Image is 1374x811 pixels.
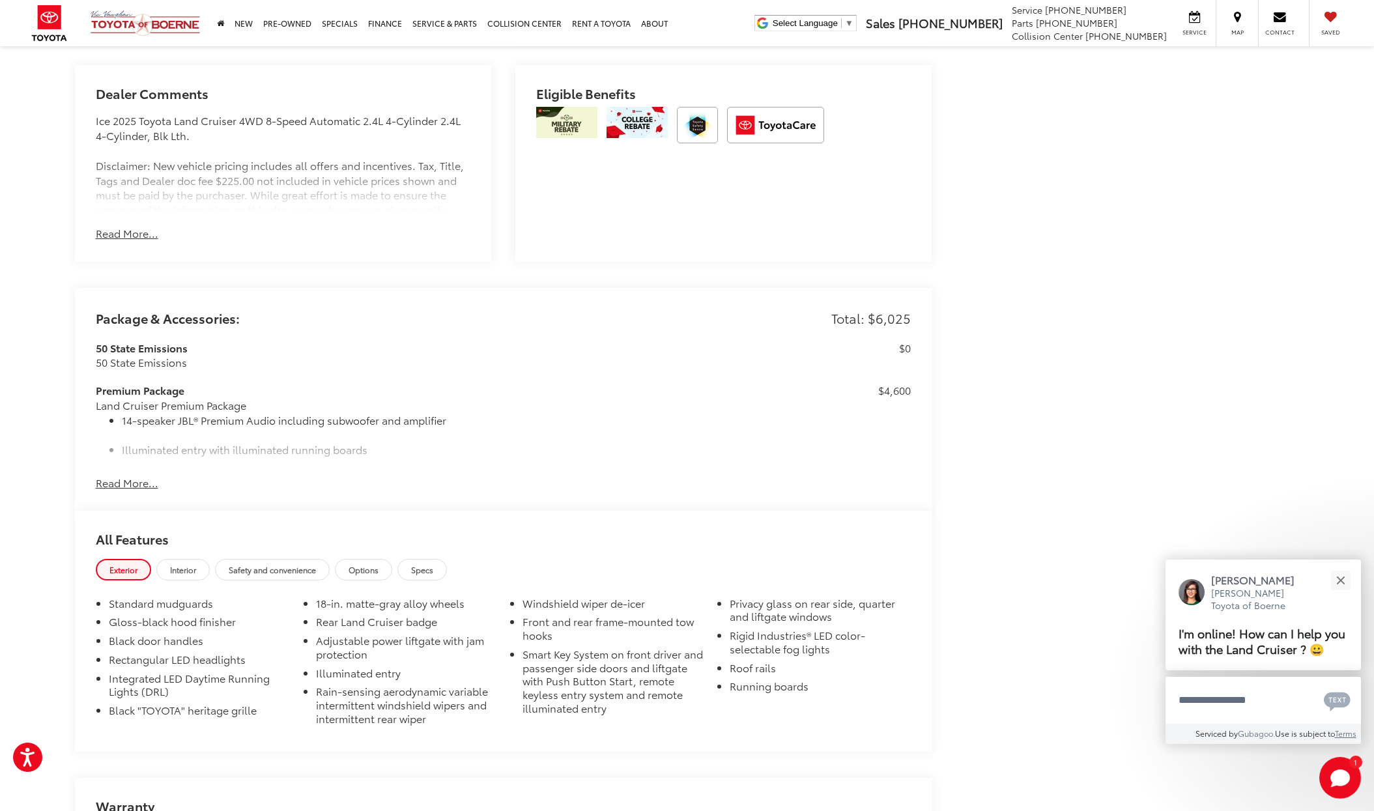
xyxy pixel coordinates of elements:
li: Rain-sensing aerodynamic variable intermittent windshield wipers and intermittent rear wiper [316,685,497,730]
li: 14-speaker JBL® Premium Audio including subwoofer and amplifier [122,413,846,428]
li: Illuminated entry [316,666,497,685]
span: Use is subject to [1275,728,1335,739]
span: I'm online! How can I help you with the Land Cruiser ? 😀 [1179,624,1345,657]
button: Read More... [96,226,158,241]
li: Front and rear frame-mounted tow hooks [522,615,704,647]
img: Toyota Safety Sense Vic Vaughan Toyota of Boerne Boerne TX [677,107,718,143]
span: [PHONE_NUMBER] [1036,16,1117,29]
div: Ice 2025 Toyota Land Cruiser 4WD 8-Speed Automatic 2.4L 4-Cylinder 2.4L 4-Cylinder, Blk Lth. Disc... [96,113,470,211]
button: Close [1326,566,1354,594]
textarea: Type your message [1166,677,1361,724]
li: Adjustable power liftgate with jam protection [316,634,497,666]
span: Map [1223,28,1252,36]
li: Privacy glass on rear side, quarter and liftgate windows [730,597,911,629]
div: Close[PERSON_NAME][PERSON_NAME] Toyota of BoerneI'm online! How can I help you with the Land Crui... [1166,560,1361,744]
h3: Premium Package [96,383,846,398]
li: Rigid Industries® LED color-selectable fog lights [730,629,911,661]
span: Service [1180,28,1209,36]
svg: Text [1324,690,1351,711]
li: Smart Key System on front driver and passenger side doors and liftgate with Push Button Start, re... [522,647,704,720]
img: /static/brand-toyota/National_Assets/toyota-college-grad.jpeg?height=48 [607,107,668,138]
li: Gloss-black hood finisher [109,615,290,634]
h2: Eligible Benefits [536,86,911,107]
span: Collision Center [1012,29,1083,42]
span: Parts [1012,16,1033,29]
span: Serviced by [1195,728,1238,739]
li: Running boards [730,679,911,698]
li: Windshield wiper de-icer [522,597,704,616]
span: Contact [1265,28,1295,36]
li: Integrated LED Daytime Running Lights (DRL) [109,672,290,704]
span: Sales [866,14,895,31]
a: Gubagoo. [1238,728,1275,739]
li: Rectangular LED headlights [109,653,290,672]
p: [PERSON_NAME] Toyota of Boerne [1211,587,1308,612]
h3: 50 State Emissions [96,341,846,356]
h2: Package & Accessories: [96,311,240,325]
li: Roof rails [730,661,911,680]
svg: Start Chat [1319,757,1361,799]
span: Safety and convenience [229,564,316,575]
li: Standard mudguards [109,597,290,616]
li: Black "TOYOTA" heritage grille [109,704,290,722]
p: $0 [899,341,911,356]
img: ToyotaCare Vic Vaughan Toyota of Boerne Boerne TX [727,107,824,143]
img: Vic Vaughan Toyota of Boerne [90,10,201,36]
h2: Dealer Comments [96,86,470,113]
p: [PERSON_NAME] [1211,573,1308,587]
li: 18-in. matte-gray alloy wheels [316,597,497,616]
a: Select Language​ [773,18,853,28]
span: Interior [170,564,196,575]
span: Specs [411,564,433,575]
li: Black door handles [109,634,290,653]
span: Service [1012,3,1042,16]
span: [PHONE_NUMBER] [898,14,1003,31]
h2: All Features [75,511,932,559]
div: 50 State Emissions [96,355,846,370]
span: Select Language [773,18,838,28]
span: Options [349,564,379,575]
span: ▼ [845,18,853,28]
p: $4,600 [878,383,911,398]
span: 1 [1354,759,1357,765]
span: Saved [1316,28,1345,36]
li: Rear Land Cruiser badge [316,615,497,634]
span: [PHONE_NUMBER] [1045,3,1126,16]
span: ​ [841,18,842,28]
img: /static/brand-toyota/National_Assets/toyota-military-rebate.jpeg?height=48 [536,107,597,138]
button: Chat with SMS [1320,685,1354,715]
button: Toggle Chat Window [1319,757,1361,799]
button: Read More... [96,476,158,491]
p: Total: $6,025 [831,309,911,328]
span: [PHONE_NUMBER] [1085,29,1167,42]
div: Land Cruiser Premium Package [96,398,846,791]
a: Terms [1335,728,1356,739]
